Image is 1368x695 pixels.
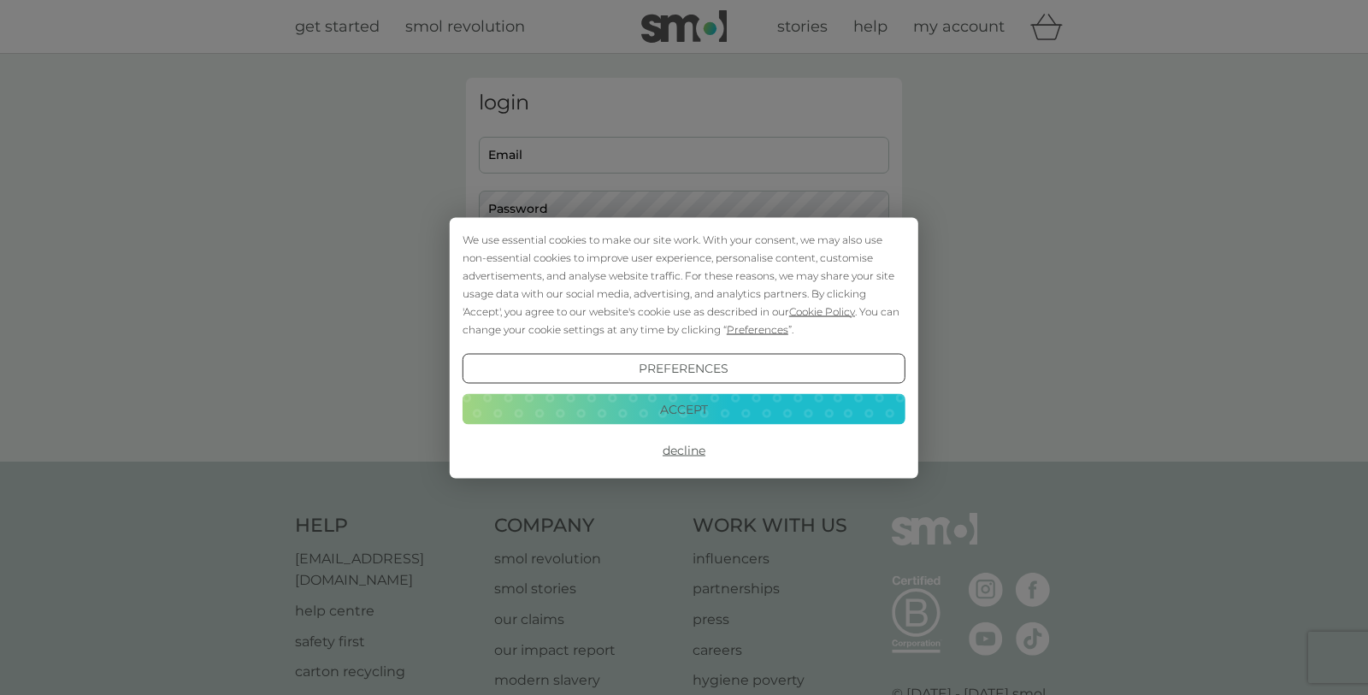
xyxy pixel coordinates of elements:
[450,217,918,478] div: Cookie Consent Prompt
[463,394,905,425] button: Accept
[463,435,905,466] button: Decline
[463,230,905,338] div: We use essential cookies to make our site work. With your consent, we may also use non-essential ...
[463,353,905,384] button: Preferences
[727,322,788,335] span: Preferences
[789,304,855,317] span: Cookie Policy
